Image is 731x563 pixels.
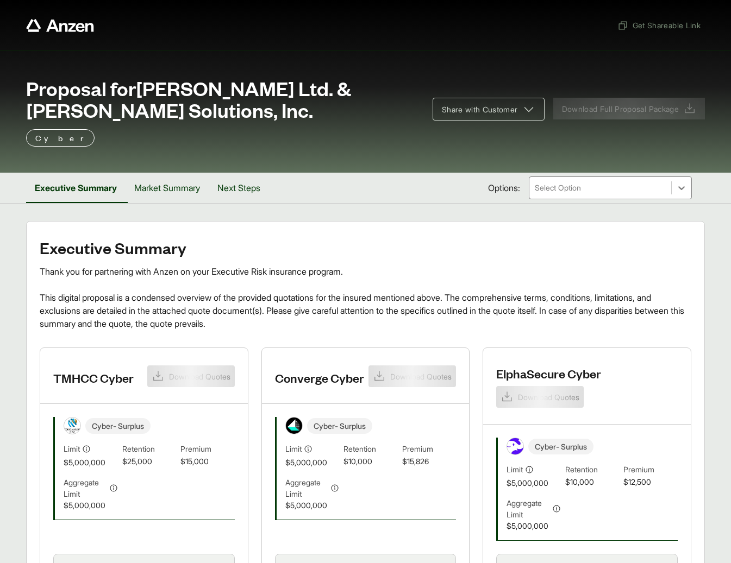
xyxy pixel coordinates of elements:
span: $15,826 [402,456,457,468]
span: $5,000,000 [285,499,340,511]
span: Limit [64,443,80,454]
img: Elpha Secure [507,438,523,454]
span: Cyber - Surplus [307,418,372,434]
h3: TMHCC Cyber [53,370,134,386]
span: Download Full Proposal Package [562,103,679,115]
span: Cyber - Surplus [528,439,593,454]
span: Premium [623,464,678,476]
span: Retention [122,443,177,456]
span: Share with Customer [442,104,518,115]
span: Premium [402,443,457,456]
span: Premium [180,443,235,456]
img: Converge [286,417,302,434]
span: $25,000 [122,456,177,468]
span: $15,000 [180,456,235,468]
button: Next Steps [209,173,269,203]
span: Aggregate Limit [285,477,329,499]
button: Market Summary [126,173,209,203]
span: Retention [343,443,398,456]
h2: Executive Summary [40,239,691,256]
span: Limit [285,443,302,454]
span: Retention [565,464,620,476]
span: $12,500 [623,476,678,489]
span: $5,000,000 [507,477,561,489]
h3: ElphaSecure Cyber [496,365,601,382]
span: Options: [488,181,520,194]
p: Cyber [35,131,85,144]
button: Executive Summary [26,173,126,203]
img: Tokio Marine [64,417,80,434]
div: Thank you for partnering with Anzen on your Executive Risk insurance program. This digital propos... [40,265,691,330]
span: $5,000,000 [64,457,118,468]
span: Get Shareable Link [617,20,701,31]
button: Get Shareable Link [613,15,705,35]
span: $5,000,000 [285,457,340,468]
a: Anzen website [26,19,94,32]
h3: Converge Cyber [275,370,364,386]
button: Share with Customer [433,98,545,121]
span: Limit [507,464,523,475]
span: $5,000,000 [64,499,118,511]
span: $10,000 [343,456,398,468]
span: Aggregate Limit [507,497,550,520]
span: Cyber - Surplus [85,418,151,434]
span: Aggregate Limit [64,477,107,499]
span: $5,000,000 [507,520,561,532]
span: $10,000 [565,476,620,489]
span: Proposal for [PERSON_NAME] Ltd. & [PERSON_NAME] Solutions, Inc. [26,77,420,121]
